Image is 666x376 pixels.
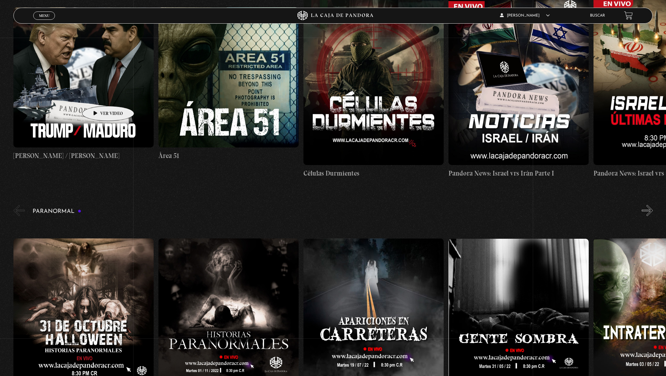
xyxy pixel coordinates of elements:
a: Buscar [590,14,605,18]
span: Menu [39,14,50,18]
h4: Área 51 [158,151,299,161]
span: [PERSON_NAME] [500,14,550,18]
h4: Pandora News: Israel vrs Irán Parte I [448,168,589,178]
span: Cerrar [37,19,52,23]
button: Next [642,205,653,216]
h4: Células Durmientes [303,168,444,178]
button: Previous [13,205,25,216]
h4: [PERSON_NAME] / [PERSON_NAME] [13,151,154,161]
h3: Paranormal [33,208,81,214]
a: View your shopping cart [624,11,633,20]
